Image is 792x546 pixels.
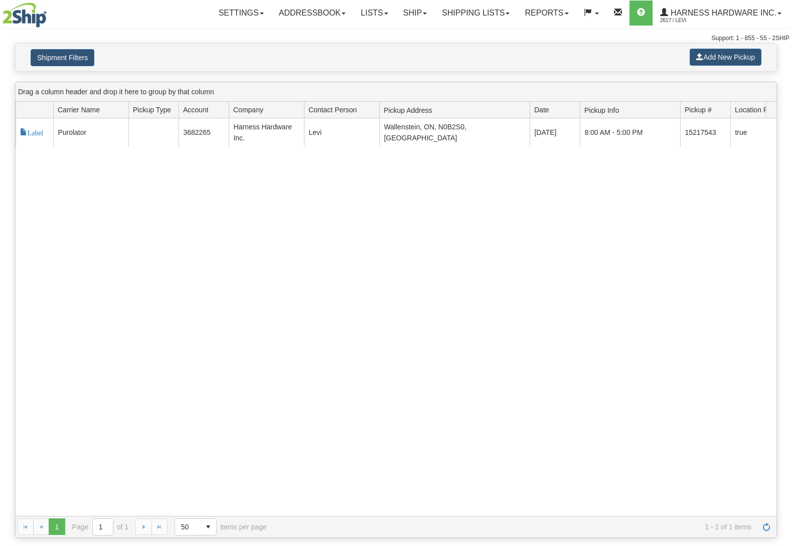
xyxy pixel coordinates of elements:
[3,3,47,28] img: logo2617.jpg
[660,16,735,26] span: 2617 / Levi
[229,118,304,146] td: Harness Hardware Inc.
[580,118,680,146] td: 8:00 AM - 5:00 PM
[653,1,789,26] a: Harness Hardware Inc. 2617 / Levi
[179,118,229,146] td: 3682265
[175,518,267,535] span: items per page
[517,1,576,26] a: Reports
[233,105,263,115] span: Company
[680,118,730,146] td: 15217543
[534,105,549,115] span: Date
[133,105,171,115] span: Pickup Type
[584,102,680,118] span: Pickup Info
[58,105,100,115] span: Carrier Name
[271,1,354,26] a: Addressbook
[308,105,357,115] span: Contact Person
[758,518,774,534] a: Refresh
[730,118,780,146] td: true
[200,519,216,535] span: select
[175,518,217,535] span: Page sizes drop down
[384,102,530,118] span: Pickup Address
[181,522,194,532] span: 50
[379,118,530,146] td: Wallenstein, ON, N0B2S0, [GEOGRAPHIC_DATA]
[434,1,517,26] a: Shipping lists
[16,82,776,102] div: grid grouping header
[72,518,129,535] span: Page of 1
[690,49,761,66] button: Add New Pickup
[668,9,776,17] span: Harness Hardware Inc.
[281,523,751,531] span: 1 - 1 of 1 items
[20,128,43,135] span: Label
[685,105,712,115] span: Pickup #
[353,1,395,26] a: Lists
[530,118,580,146] td: [DATE]
[53,118,128,146] td: Purolator
[396,1,434,26] a: Ship
[93,519,113,535] input: Page 1
[31,49,94,66] button: Shipment Filters
[49,518,65,534] span: Page 1
[3,34,789,43] div: Support: 1 - 855 - 55 - 2SHIP
[183,105,209,115] span: Account
[211,1,271,26] a: Settings
[304,118,379,146] td: Levi
[20,128,43,136] a: Label
[769,222,791,324] iframe: chat widget
[735,105,776,115] span: Location Pickup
